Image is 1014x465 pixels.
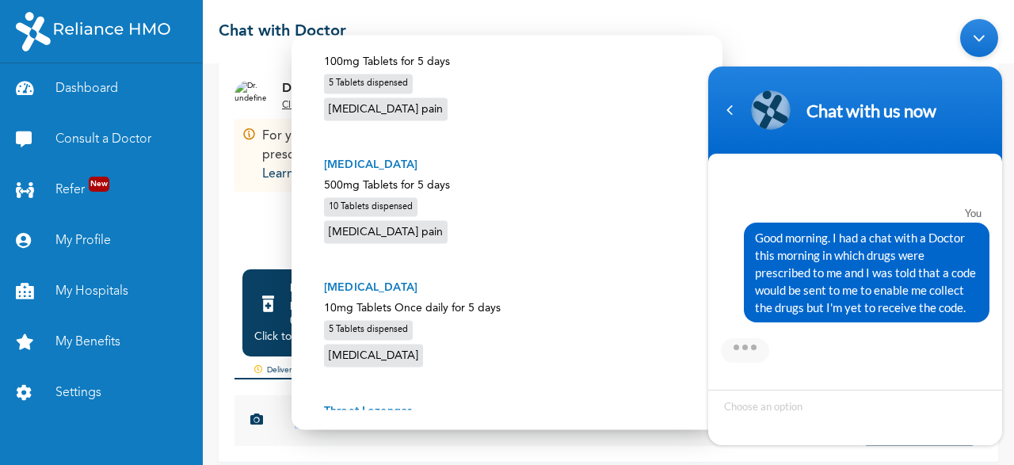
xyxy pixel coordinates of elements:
div: Minimize live chat window [260,8,298,46]
div: Navigation go back [17,87,41,111]
div: [MEDICAL_DATA] pain [324,97,448,120]
img: d_794563401_company_1708531726252_794563401 [53,79,88,119]
div: 10 Tablets dispensed [324,197,417,217]
span: Good morning. I had a chat with a Doctor this morning in which drugs were prescribed to me and I ... [55,218,278,305]
p: 10mg Tablets Once daily for 5 days [324,300,690,317]
div: [MEDICAL_DATA] [324,344,423,367]
p: [MEDICAL_DATA] [324,280,690,296]
div: You [27,196,281,208]
textarea: Choose an option [8,379,302,434]
p: 500mg Tablets for 5 days [324,177,690,193]
div: 5 Tablets dispensed [324,74,413,94]
p: Throat Lozenges [324,402,690,419]
p: 100mg Tablets for 5 days [324,54,690,71]
div: [MEDICAL_DATA] pain [324,221,448,244]
div: 5 Tablets dispensed [324,321,413,341]
p: [MEDICAL_DATA] [324,156,690,173]
div: Chat with us now [106,89,290,110]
